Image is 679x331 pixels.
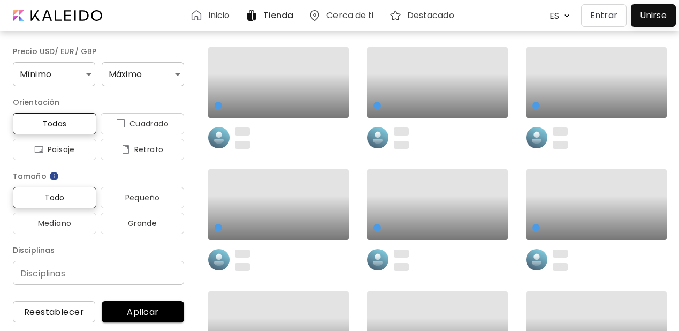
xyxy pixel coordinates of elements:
[190,9,234,22] a: Inicio
[101,213,184,234] button: Grande
[13,170,184,183] h6: Tamaño
[581,4,627,27] button: Entrar
[116,119,125,128] img: icon
[21,117,88,130] span: Todas
[109,117,176,130] span: Cuadrado
[389,9,459,22] a: Destacado
[208,11,230,20] h6: Inicio
[101,113,184,134] button: iconCuadrado
[13,244,184,257] h6: Disciplinas
[109,143,176,156] span: Retrato
[308,9,378,22] a: Cerca de ti
[544,6,561,25] div: ES
[590,9,617,22] p: Entrar
[13,113,96,134] button: Todas
[561,11,573,21] img: arrow down
[110,306,176,318] span: Aplicar
[13,62,95,86] div: Mínimo
[109,191,176,204] span: Pequeño
[13,301,95,322] button: Reestablecer
[101,139,184,160] button: iconRetrato
[13,45,184,58] h6: Precio USD/ EUR/ GBP
[109,217,176,230] span: Grande
[101,187,184,208] button: Pequeño
[407,11,454,20] h6: Destacado
[13,96,184,109] h6: Orientación
[13,139,96,160] button: iconPaisaje
[34,145,43,154] img: icon
[13,213,96,234] button: Mediano
[21,306,87,318] span: Reestablecer
[21,217,88,230] span: Mediano
[49,171,59,182] img: info
[326,11,373,20] h6: Cerca de ti
[102,62,184,86] div: Máximo
[21,191,88,204] span: Todo
[102,301,184,322] button: Aplicar
[121,145,130,154] img: icon
[631,4,676,27] a: Unirse
[21,143,88,156] span: Paisaje
[245,9,298,22] a: Tienda
[581,4,631,27] a: Entrar
[263,11,294,20] h6: Tienda
[13,187,96,208] button: Todo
